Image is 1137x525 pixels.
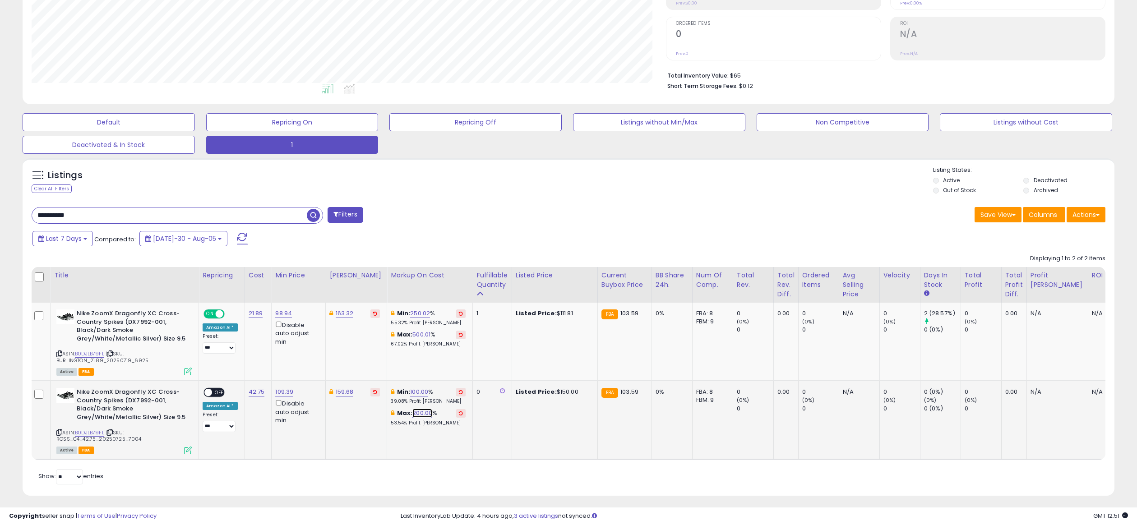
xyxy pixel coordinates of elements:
[620,387,638,396] span: 103.59
[459,332,463,337] i: Revert to store-level Max Markup
[943,176,960,184] label: Active
[397,309,411,318] b: Min:
[802,405,839,413] div: 0
[77,511,116,520] a: Terms of Use
[459,411,463,415] i: Revert to store-level Max Markup
[516,309,591,318] div: $111.81
[397,387,411,396] b: Min:
[1023,207,1065,222] button: Columns
[676,21,881,26] span: Ordered Items
[336,309,354,318] a: 163.32
[56,368,77,376] span: All listings currently available for purchase on Amazon
[883,388,920,396] div: 0
[79,368,94,376] span: FBA
[737,318,749,325] small: (0%)
[516,271,594,280] div: Listed Price
[1005,309,1020,318] div: 0.00
[656,388,685,396] div: 0%
[900,51,918,56] small: Prev: N/A
[620,309,638,318] span: 103.59
[900,21,1105,26] span: ROI
[696,388,726,396] div: FBA: 8
[667,69,1099,80] li: $65
[391,332,394,337] i: This overrides the store level max markup for this listing
[924,396,937,404] small: (0%)
[1092,309,1122,318] div: N/A
[275,387,293,396] a: 109.39
[933,166,1115,175] p: Listing States:
[943,186,976,194] label: Out of Stock
[75,350,104,358] a: B0DJLB79FL
[391,389,394,395] i: This overrides the store level min markup for this listing
[153,234,216,243] span: [DATE]-30 - Aug-05
[1034,186,1058,194] label: Archived
[212,389,226,396] span: OFF
[48,169,83,182] h5: Listings
[391,410,394,416] i: This overrides the store level max markup for this listing
[777,309,791,318] div: 0.00
[32,231,93,246] button: Last 7 Days
[56,388,74,403] img: 41Bu9pBFjCL._SL40_.jpg
[737,309,773,318] div: 0
[56,429,142,442] span: | SKU: ROSS_C4_42.75_20250725_7004
[883,396,896,404] small: (0%)
[883,318,896,325] small: (0%)
[667,72,729,79] b: Total Inventory Value:
[329,389,333,395] i: This overrides the store level Dynamic Max Price for this listing
[389,113,562,131] button: Repricing Off
[203,323,238,332] div: Amazon AI *
[516,388,591,396] div: $150.00
[328,207,363,223] button: Filters
[397,409,413,417] b: Max:
[410,309,430,318] a: 250.02
[9,512,157,520] div: seller snap | |
[924,309,961,318] div: 2 (28.57%)
[391,271,469,280] div: Markup on Cost
[676,0,697,6] small: Prev: $0.00
[204,310,216,318] span: ON
[601,309,618,319] small: FBA
[329,271,383,280] div: [PERSON_NAME]
[883,309,920,318] div: 0
[676,29,881,41] h2: 0
[56,309,74,324] img: 41Bu9pBFjCL._SL40_.jpg
[391,388,466,405] div: %
[757,113,929,131] button: Non Competitive
[883,405,920,413] div: 0
[203,333,238,354] div: Preset:
[459,390,463,394] i: Revert to store-level Min Markup
[1092,388,1122,396] div: N/A
[117,511,157,520] a: Privacy Policy
[737,396,749,404] small: (0%)
[802,388,839,396] div: 0
[56,309,192,374] div: ASIN:
[1005,271,1023,299] div: Total Profit Diff.
[206,113,379,131] button: Repricing On
[696,271,729,290] div: Num of Comp.
[802,271,835,290] div: Ordered Items
[54,271,195,280] div: Title
[203,271,241,280] div: Repricing
[56,447,77,454] span: All listings currently available for purchase on Amazon
[737,405,773,413] div: 0
[883,271,916,280] div: Velocity
[412,330,430,339] a: 500.01
[391,310,394,316] i: This overrides the store level min markup for this listing
[223,310,238,318] span: OFF
[275,309,292,318] a: 98.94
[965,326,1001,334] div: 0
[56,350,148,364] span: | SKU: BURLINGTON_21.89_20250719_6925
[23,136,195,154] button: Deactivated & In Stock
[391,409,466,426] div: %
[676,51,689,56] small: Prev: 0
[667,82,738,90] b: Short Term Storage Fees:
[38,472,103,480] span: Show: entries
[94,235,136,244] span: Compared to:
[737,326,773,334] div: 0
[32,184,72,193] div: Clear All Filters
[802,309,839,318] div: 0
[397,330,413,339] b: Max:
[924,388,961,396] div: 0 (0%)
[391,331,466,347] div: %
[802,318,815,325] small: (0%)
